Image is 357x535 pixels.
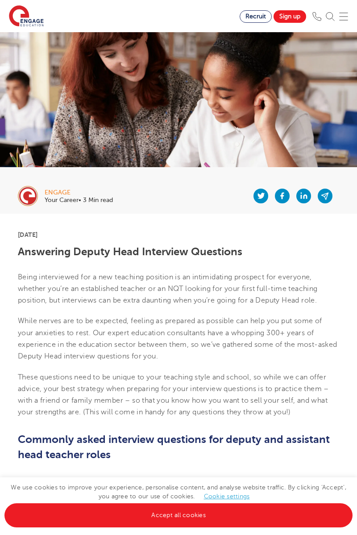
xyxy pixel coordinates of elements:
[18,371,339,418] p: These questions need to be unique to your teaching style and school, so while we can offer advice...
[339,12,348,21] img: Mobile Menu
[312,12,321,21] img: Phone
[18,273,318,305] span: Being interviewed for a new teaching position is an intimidating prospect for everyone, whether y...
[9,5,44,28] img: Engage Education
[4,484,353,518] span: We use cookies to improve your experience, personalise content, and analyse website traffic. By c...
[18,433,330,461] span: Commonly asked interview questions for deputy and assistant head teacher roles
[45,197,113,203] p: Your Career• 3 Min read
[204,493,250,500] a: Cookie settings
[18,317,337,360] span: While nerves are to be expected, feeling as prepared as possible can help you put some of your an...
[326,12,335,21] img: Search
[18,246,339,257] h1: Answering Deputy Head Interview Questions
[245,13,266,20] span: Recruit
[45,190,113,196] div: engage
[18,232,339,238] p: [DATE]
[4,503,353,527] a: Accept all cookies
[274,10,306,23] a: Sign up
[240,10,272,23] a: Recruit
